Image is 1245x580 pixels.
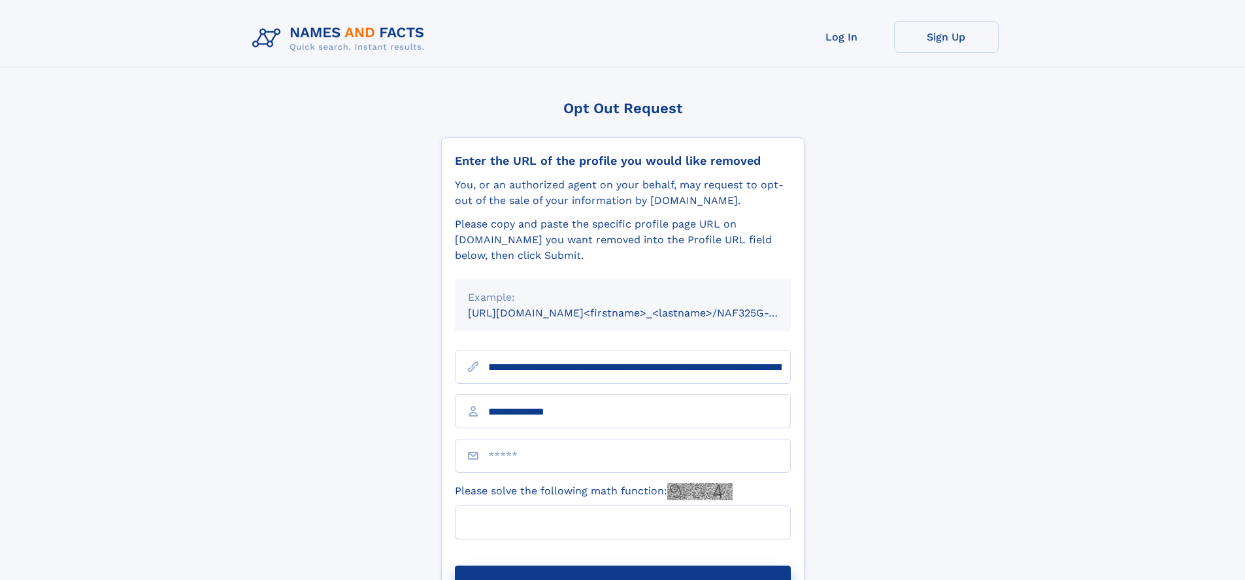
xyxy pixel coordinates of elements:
img: Logo Names and Facts [247,21,435,56]
div: Example: [468,290,778,305]
div: Enter the URL of the profile you would like removed [455,154,791,168]
a: Sign Up [894,21,999,53]
a: Log In [789,21,894,53]
div: Please copy and paste the specific profile page URL on [DOMAIN_NAME] you want removed into the Pr... [455,216,791,264]
div: You, or an authorized agent on your behalf, may request to opt-out of the sale of your informatio... [455,177,791,209]
small: [URL][DOMAIN_NAME]<firstname>_<lastname>/NAF325G-xxxxxxxx [468,307,816,319]
div: Opt Out Request [441,100,805,116]
label: Please solve the following math function: [455,483,733,500]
